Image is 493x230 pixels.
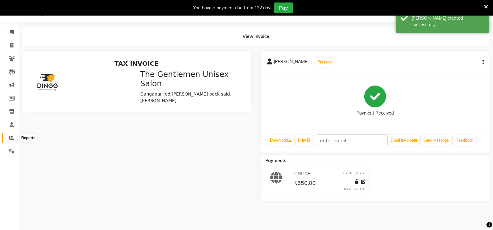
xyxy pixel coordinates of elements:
a: Feedback [454,135,476,146]
h2: TAX INVOICE [4,2,213,10]
button: Email Invoice [388,135,420,146]
div: Payment Received [356,110,394,116]
div: You have a payment due from 122 days [193,5,272,11]
span: Payments [265,158,286,163]
span: ONLINE [294,171,310,177]
button: Send Message [421,135,451,146]
span: [PERSON_NAME] [274,59,309,67]
h3: The Gentlemen Unisex Salon [112,12,213,31]
p: Gangapur rod [PERSON_NAME] back said [PERSON_NAME] [112,34,213,47]
span: ₹650.00 [294,179,316,188]
div: Bill created successfully. [412,15,485,28]
a: Download [267,135,294,146]
div: Added on [DATE] [344,187,365,191]
div: Reports [20,134,37,142]
button: Pay [274,2,293,13]
a: Print [295,135,313,146]
button: Prebook [316,58,334,67]
span: 02-10-2025 [343,171,364,177]
input: enter email [316,134,388,146]
div: View Invoice [22,27,490,46]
